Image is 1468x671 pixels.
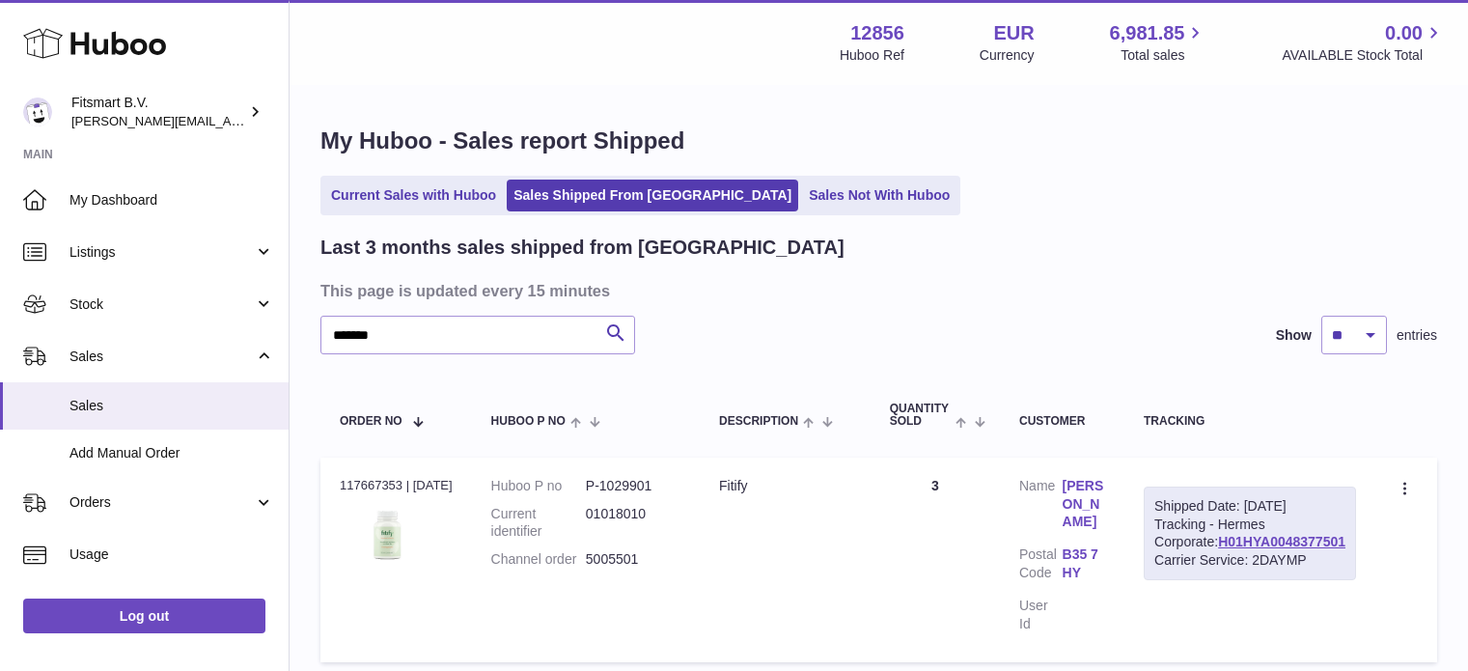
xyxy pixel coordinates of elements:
[320,235,845,261] h2: Last 3 months sales shipped from [GEOGRAPHIC_DATA]
[1019,415,1105,428] div: Customer
[1063,545,1106,582] a: B35 7HY
[1397,326,1437,345] span: entries
[1218,534,1345,549] a: H01HYA0048377501
[507,180,798,211] a: Sales Shipped From [GEOGRAPHIC_DATA]
[1144,415,1356,428] div: Tracking
[69,397,274,415] span: Sales
[69,545,274,564] span: Usage
[69,191,274,210] span: My Dashboard
[324,180,503,211] a: Current Sales with Huboo
[980,46,1035,65] div: Currency
[491,477,586,495] dt: Huboo P no
[586,550,680,569] dd: 5005501
[71,94,245,130] div: Fitsmart B.V.
[69,295,254,314] span: Stock
[1110,20,1185,46] span: 6,981.85
[340,477,453,494] div: 117667353 | [DATE]
[340,500,436,569] img: 128561739542540.png
[1154,551,1345,570] div: Carrier Service: 2DAYMP
[1144,487,1356,581] div: Tracking - Hermes Corporate:
[1019,545,1063,587] dt: Postal Code
[320,280,1432,301] h3: This page is updated every 15 minutes
[491,505,586,542] dt: Current identifier
[802,180,956,211] a: Sales Not With Huboo
[871,458,1000,662] td: 3
[1276,326,1312,345] label: Show
[1282,46,1445,65] span: AVAILABLE Stock Total
[850,20,904,46] strong: 12856
[719,477,851,495] div: Fitify
[1121,46,1206,65] span: Total sales
[890,403,951,428] span: Quantity Sold
[840,46,904,65] div: Huboo Ref
[69,444,274,462] span: Add Manual Order
[586,505,680,542] dd: 01018010
[719,415,798,428] span: Description
[69,243,254,262] span: Listings
[586,477,680,495] dd: P-1029901
[1019,477,1063,537] dt: Name
[1385,20,1423,46] span: 0.00
[491,415,566,428] span: Huboo P no
[1110,20,1207,65] a: 6,981.85 Total sales
[69,348,254,366] span: Sales
[69,493,254,512] span: Orders
[1019,597,1063,633] dt: User Id
[320,126,1437,156] h1: My Huboo - Sales report Shipped
[993,20,1034,46] strong: EUR
[1154,497,1345,516] div: Shipped Date: [DATE]
[23,98,52,126] img: jonathan@leaderoo.com
[491,550,586,569] dt: Channel order
[1063,477,1106,532] a: [PERSON_NAME]
[1282,20,1445,65] a: 0.00 AVAILABLE Stock Total
[71,113,387,128] span: [PERSON_NAME][EMAIL_ADDRESS][DOMAIN_NAME]
[340,415,402,428] span: Order No
[23,599,265,633] a: Log out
